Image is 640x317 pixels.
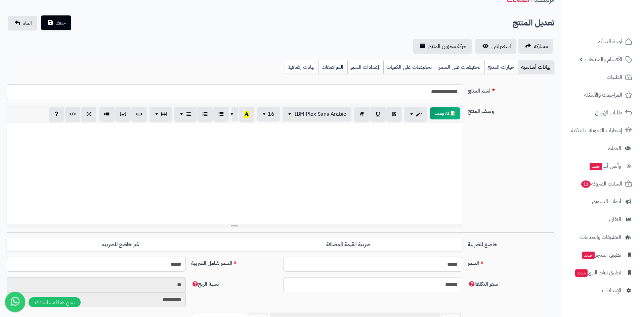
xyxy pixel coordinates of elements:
a: تخفيضات على الكميات [383,60,436,74]
a: الطلبات [565,69,636,85]
span: حركة مخزون المنتج [428,42,467,50]
label: السعر شامل الضريبة [188,257,281,267]
a: التقارير [565,211,636,227]
span: التقارير [608,215,621,224]
a: وآتس آبجديد [565,158,636,174]
span: التطبيقات والخدمات [580,232,621,242]
a: المواصفات [318,60,347,74]
a: العملاء [565,140,636,156]
label: غير خاضع للضريبه [7,238,234,252]
span: تطبيق نقاط البيع [574,268,621,277]
span: حفظ [56,19,66,27]
span: المراجعات والأسئلة [584,90,622,100]
span: الطلبات [607,72,622,82]
span: تطبيق المتجر [582,250,621,260]
span: 16 [268,110,274,118]
a: السلات المتروكة11 [565,176,636,192]
a: الإعدادات [565,282,636,299]
a: تطبيق نقاط البيعجديد [565,265,636,281]
span: الإعدادات [602,286,621,295]
span: 11 [581,180,591,188]
a: حركة مخزون المنتج [413,39,472,54]
span: وآتس آب [589,161,621,171]
button: IBM Plex Sans Arabic [283,107,351,121]
label: وصف المنتج [465,105,557,115]
a: مشاركه [518,39,553,54]
span: السلات المتروكة [581,179,622,189]
span: جديد [575,269,588,277]
a: بيانات إضافية [285,60,318,74]
a: المراجعات والأسئلة [565,87,636,103]
a: لوحة التحكم [565,34,636,50]
a: طلبات الإرجاع [565,105,636,121]
span: العملاء [608,144,621,153]
span: سعر التكلفة [468,280,498,288]
span: IBM Plex Sans Arabic [295,110,346,118]
span: مشاركه [534,42,548,50]
a: استعراض [475,39,516,54]
label: ضريبة القيمة المضافة [234,238,462,252]
span: جديد [590,163,602,170]
span: إشعارات التحويلات البنكية [571,126,622,135]
h2: تعديل المنتج [513,16,554,30]
span: استعراض [492,42,511,50]
a: إعدادات السيو [347,60,383,74]
label: خاضع للضريبة [465,238,557,249]
span: جديد [582,252,595,259]
button: 📝 AI وصف [430,107,460,119]
img: logo-2.png [594,19,634,33]
span: نسبة الربح [191,280,219,288]
span: أدوات التسويق [592,197,621,206]
a: تطبيق المتجرجديد [565,247,636,263]
span: الغاء [23,19,32,27]
a: أدوات التسويق [565,194,636,210]
label: اسم المنتج [465,84,557,95]
a: التطبيقات والخدمات [565,229,636,245]
a: تخفيضات على السعر [436,60,484,74]
span: لوحة التحكم [597,37,622,46]
label: السعر [465,257,557,267]
a: خيارات المنتج [484,60,518,74]
button: 16 [257,107,280,121]
span: طلبات الإرجاع [595,108,622,117]
span: الأقسام والمنتجات [585,55,622,64]
a: الغاء [8,16,37,31]
button: حفظ [41,15,71,30]
a: إشعارات التحويلات البنكية [565,122,636,139]
a: بيانات أساسية [518,60,554,74]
